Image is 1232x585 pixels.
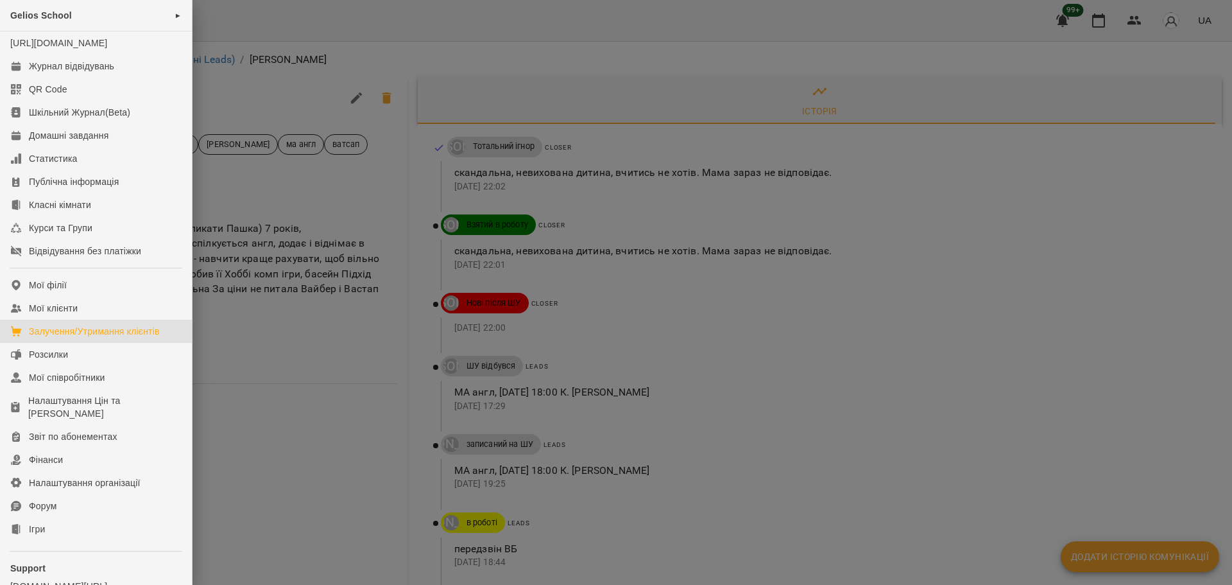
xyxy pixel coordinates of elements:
[29,302,78,315] div: Мої клієнти
[29,325,160,338] div: Залучення/Утримання клієнтів
[29,371,105,384] div: Мої співробітники
[29,348,68,361] div: Розсилки
[29,129,108,142] div: Домашні завдання
[29,198,91,211] div: Класні кімнати
[29,60,114,73] div: Журнал відвідувань
[29,430,117,443] div: Звіт по абонементах
[10,38,107,48] a: [URL][DOMAIN_NAME]
[29,500,57,512] div: Форум
[29,279,67,292] div: Мої філії
[10,10,72,21] span: Gelios School
[10,562,182,575] p: Support
[29,222,92,234] div: Курси та Групи
[29,523,45,536] div: Ігри
[29,83,67,96] div: QR Code
[29,453,63,466] div: Фінанси
[29,106,130,119] div: Шкільний Журнал(Beta)
[175,10,182,21] span: ►
[29,152,78,165] div: Статистика
[28,394,182,420] div: Налаштування Цін та [PERSON_NAME]
[29,245,141,258] div: Відвідування без платіжки
[29,175,119,188] div: Публічна інформація
[29,476,141,489] div: Налаштування організації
